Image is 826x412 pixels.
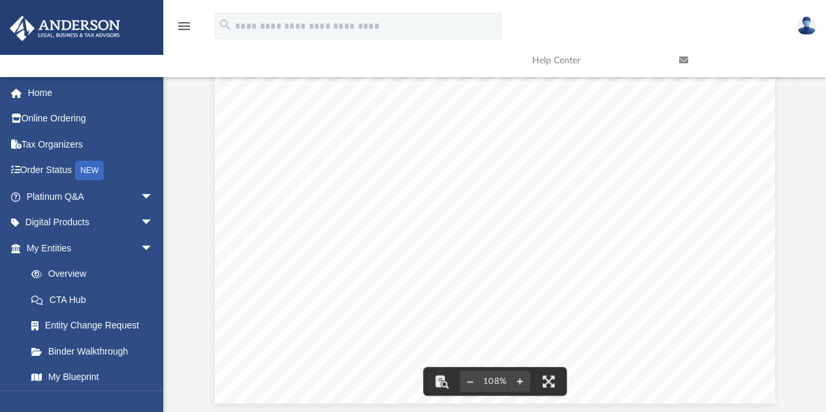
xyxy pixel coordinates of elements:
a: Platinum Q&Aarrow_drop_down [9,183,173,210]
a: Overview [18,261,173,287]
span: arrow_drop_down [140,235,167,262]
button: Zoom out [460,367,481,396]
a: Binder Walkthrough [18,338,173,364]
i: search [218,18,232,32]
a: Digital Productsarrow_drop_down [9,210,173,236]
span: arrow_drop_down [140,183,167,210]
div: File preview [197,75,793,412]
button: Enter fullscreen [534,367,563,396]
a: Order StatusNEW [9,157,173,184]
i: menu [176,18,192,34]
a: CTA Hub [18,287,173,313]
a: Home [9,80,173,106]
div: NEW [75,161,104,180]
a: My Blueprint [18,364,167,390]
a: My Entitiesarrow_drop_down [9,235,173,261]
div: Current zoom level [481,377,509,386]
a: Entity Change Request [18,313,173,339]
a: Help Center [522,35,669,86]
div: Document Viewer [197,75,793,412]
img: User Pic [797,16,816,35]
a: Tax Organizers [9,131,173,157]
button: Toggle findbar [427,367,456,396]
span: arrow_drop_down [140,210,167,236]
img: Anderson Advisors Platinum Portal [6,16,124,41]
a: menu [176,25,192,34]
a: Online Ordering [9,106,173,132]
button: Zoom in [509,367,530,396]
